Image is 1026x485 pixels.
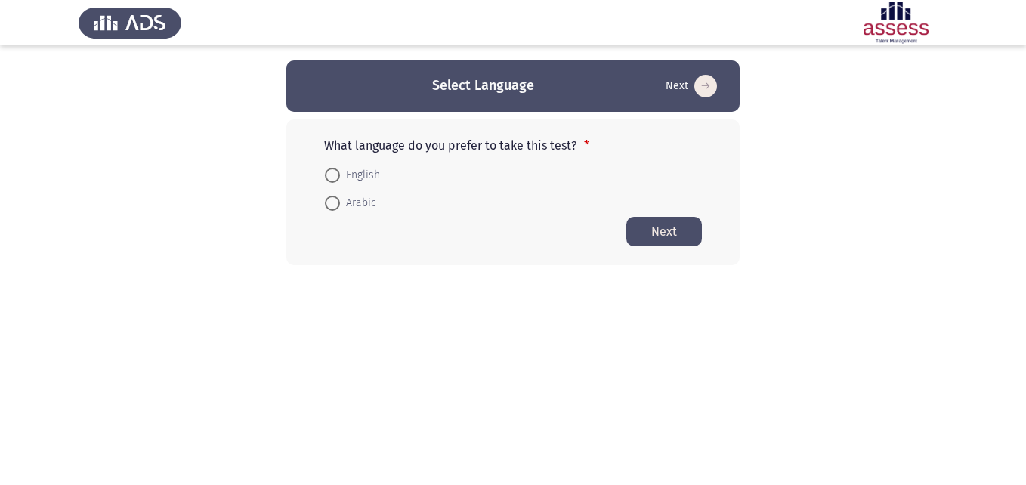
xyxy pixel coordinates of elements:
img: Assess Talent Management logo [79,2,181,44]
h3: Select Language [432,76,534,95]
span: English [340,166,380,184]
button: Start assessment [661,74,722,98]
img: Assessment logo of ASSESS Employability - EBI [845,2,947,44]
span: Arabic [340,194,376,212]
p: What language do you prefer to take this test? [324,138,702,153]
button: Start assessment [626,217,702,246]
